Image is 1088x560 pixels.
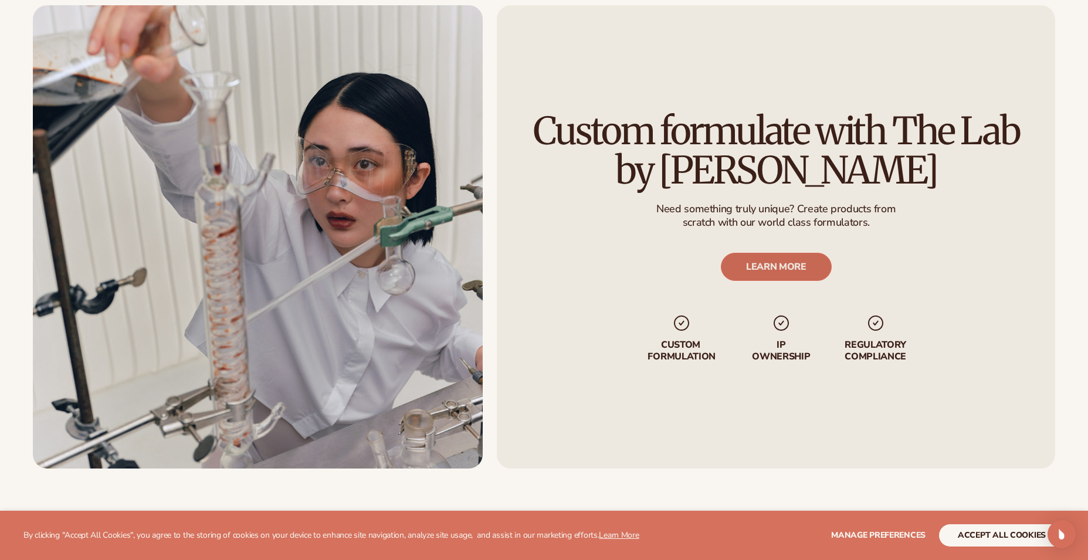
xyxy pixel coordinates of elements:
img: Female scientist in chemistry lab. [33,5,483,469]
p: Custom formulation [645,340,718,362]
h2: Custom formulate with The Lab by [PERSON_NAME] [530,111,1022,190]
p: IP Ownership [751,340,811,362]
p: scratch with our world class formulators. [656,216,896,229]
span: Manage preferences [831,530,926,541]
p: regulatory compliance [843,340,907,362]
img: checkmark_svg [866,314,884,332]
a: Learn More [599,530,639,541]
p: By clicking "Accept All Cookies", you agree to the storing of cookies on your device to enhance s... [23,531,639,541]
button: Manage preferences [831,524,926,547]
div: Open Intercom Messenger [1048,520,1076,548]
a: LEARN MORE [720,253,831,281]
p: Need something truly unique? Create products from [656,202,896,215]
img: checkmark_svg [672,314,691,332]
button: accept all cookies [939,524,1065,547]
img: checkmark_svg [771,314,790,332]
